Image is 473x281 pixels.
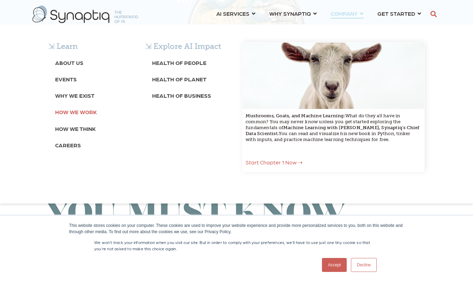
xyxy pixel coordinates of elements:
[351,258,377,272] a: Decline
[32,6,138,23] img: synaptiq logo-2
[216,7,255,20] a: AI SERVICES
[269,9,311,18] span: WHY SYNAPTIQ
[331,7,363,20] a: COMPANY
[331,9,358,18] span: COMPANY
[377,9,415,18] span: GET STARTED
[209,2,428,27] nav: menu
[322,258,347,272] a: Accept
[69,222,404,235] div: This website stores cookies on your computer. These cookies are used to improve your website expe...
[216,9,249,18] span: AI SERVICES
[269,7,317,20] a: WHY SYNAPTIQ
[94,239,379,252] p: We won't track your information when you visit our site. But in order to comply with your prefere...
[377,7,421,20] a: GET STARTED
